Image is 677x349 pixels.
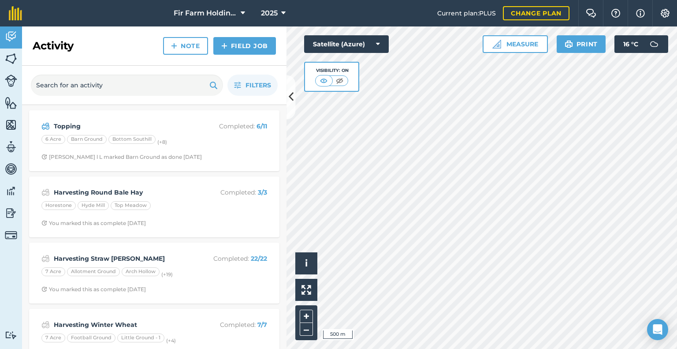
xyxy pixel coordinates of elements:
[41,121,50,131] img: svg+xml;base64,PD94bWwgdmVyc2lvbj0iMS4wIiBlbmNvZGluZz0idXRmLTgiPz4KPCEtLSBHZW5lcmF0b3I6IEFkb2JlIE...
[660,9,670,18] img: A cog icon
[41,154,47,160] img: Clock with arrow pointing clockwise
[197,121,267,131] p: Completed :
[483,35,548,53] button: Measure
[209,80,218,90] img: svg+xml;base64,PHN2ZyB4bWxucz0iaHR0cDovL3d3dy53My5vcmcvMjAwMC9zdmciIHdpZHRoPSIxOSIgaGVpZ2h0PSIyNC...
[5,331,17,339] img: svg+xml;base64,PD94bWwgdmVyc2lvbj0iMS4wIiBlbmNvZGluZz0idXRmLTgiPz4KPCEtLSBHZW5lcmF0b3I6IEFkb2JlIE...
[301,285,311,295] img: Four arrows, one pointing top left, one top right, one bottom right and the last bottom left
[300,310,313,323] button: +
[171,41,177,51] img: svg+xml;base64,PHN2ZyB4bWxucz0iaHR0cDovL3d3dy53My5vcmcvMjAwMC9zdmciIHdpZHRoPSIxNCIgaGVpZ2h0PSIyNC...
[41,187,50,198] img: svg+xml;base64,PD94bWwgdmVyc2lvbj0iMS4wIiBlbmNvZGluZz0idXRmLTgiPz4KPCEtLSBHZW5lcmF0b3I6IEFkb2JlIE...
[54,188,193,197] strong: Harvesting Round Bale Hay
[586,9,596,18] img: Two speech bubbles overlapping with the left bubble in the forefront
[437,8,496,18] span: Current plan : PLUS
[295,252,317,274] button: i
[117,334,164,342] div: Little Ground - 1
[157,139,167,145] small: (+ 8 )
[5,162,17,176] img: svg+xml;base64,PD94bWwgdmVyc2lvbj0iMS4wIiBlbmNvZGluZz0idXRmLTgiPz4KPCEtLSBHZW5lcmF0b3I6IEFkb2JlIE...
[5,30,17,43] img: svg+xml;base64,PD94bWwgdmVyc2lvbj0iMS4wIiBlbmNvZGluZz0idXRmLTgiPz4KPCEtLSBHZW5lcmF0b3I6IEFkb2JlIE...
[197,254,267,263] p: Completed :
[5,229,17,241] img: svg+xml;base64,PD94bWwgdmVyc2lvbj0iMS4wIiBlbmNvZGluZz0idXRmLTgiPz4KPCEtLSBHZW5lcmF0b3I6IEFkb2JlIE...
[67,334,115,342] div: Football Ground
[5,96,17,109] img: svg+xml;base64,PHN2ZyB4bWxucz0iaHR0cDovL3d3dy53My5vcmcvMjAwMC9zdmciIHdpZHRoPSI1NiIgaGVpZ2h0PSI2MC...
[41,334,65,342] div: 7 Acre
[503,6,569,20] a: Change plan
[5,184,17,198] img: svg+xml;base64,PD94bWwgdmVyc2lvbj0iMS4wIiBlbmNvZGluZz0idXRmLTgiPz4KPCEtLSBHZW5lcmF0b3I6IEFkb2JlIE...
[492,40,501,49] img: Ruler icon
[31,75,223,96] input: Search for an activity
[33,39,74,53] h2: Activity
[257,122,267,130] strong: 6 / 11
[5,206,17,220] img: svg+xml;base64,PD94bWwgdmVyc2lvbj0iMS4wIiBlbmNvZGluZz0idXRmLTgiPz4KPCEtLSBHZW5lcmF0b3I6IEFkb2JlIE...
[41,220,146,227] div: You marked this as complete [DATE]
[246,80,271,90] span: Filters
[41,154,202,161] div: [PERSON_NAME] l L marked Barn Ground as done [DATE]
[261,8,278,19] span: 2025
[54,320,193,330] strong: Harvesting Winter Wheat
[610,9,621,18] img: A question mark icon
[41,286,146,293] div: You marked this as complete [DATE]
[305,258,308,269] span: i
[300,323,313,336] button: –
[258,188,267,196] strong: 3 / 3
[34,248,274,298] a: Harvesting Straw [PERSON_NAME]Completed: 22/227 AcreAllotment GroundArch Hollow(+19)Clock with ar...
[111,201,151,210] div: Top Meadow
[54,254,193,263] strong: Harvesting Straw [PERSON_NAME]
[67,267,120,276] div: Allotment Ground
[304,35,389,53] button: Satellite (Azure)
[227,75,278,96] button: Filters
[41,286,47,292] img: Clock with arrow pointing clockwise
[334,76,345,85] img: svg+xml;base64,PHN2ZyB4bWxucz0iaHR0cDovL3d3dy53My5vcmcvMjAwMC9zdmciIHdpZHRoPSI1MCIgaGVpZ2h0PSI0MC...
[257,321,267,329] strong: 7 / 7
[315,67,349,74] div: Visibility: On
[213,37,276,55] a: Field Job
[5,140,17,154] img: svg+xml;base64,PD94bWwgdmVyc2lvbj0iMS4wIiBlbmNvZGluZz0idXRmLTgiPz4KPCEtLSBHZW5lcmF0b3I6IEFkb2JlIE...
[557,35,606,53] button: Print
[34,116,274,166] a: ToppingCompleted: 6/116 AcreBarn GroundBottom Southill(+8)Clock with arrow pointing clockwise[PER...
[67,135,107,144] div: Barn Ground
[78,201,109,210] div: Hyde Mill
[54,121,193,131] strong: Topping
[647,319,668,340] div: Open Intercom Messenger
[5,75,17,87] img: svg+xml;base64,PD94bWwgdmVyc2lvbj0iMS4wIiBlbmNvZGluZz0idXRmLTgiPz4KPCEtLSBHZW5lcmF0b3I6IEFkb2JlIE...
[197,320,267,330] p: Completed :
[5,118,17,131] img: svg+xml;base64,PHN2ZyB4bWxucz0iaHR0cDovL3d3dy53My5vcmcvMjAwMC9zdmciIHdpZHRoPSI1NiIgaGVpZ2h0PSI2MC...
[5,52,17,65] img: svg+xml;base64,PHN2ZyB4bWxucz0iaHR0cDovL3d3dy53My5vcmcvMjAwMC9zdmciIHdpZHRoPSI1NiIgaGVpZ2h0PSI2MC...
[174,8,237,19] span: Fir Farm Holdings Limited
[614,35,668,53] button: 16 °C
[645,35,663,53] img: svg+xml;base64,PD94bWwgdmVyc2lvbj0iMS4wIiBlbmNvZGluZz0idXRmLTgiPz4KPCEtLSBHZW5lcmF0b3I6IEFkb2JlIE...
[318,76,329,85] img: svg+xml;base64,PHN2ZyB4bWxucz0iaHR0cDovL3d3dy53My5vcmcvMjAwMC9zdmciIHdpZHRoPSI1MCIgaGVpZ2h0PSI0MC...
[166,338,176,344] small: (+ 4 )
[9,6,22,20] img: fieldmargin Logo
[221,41,227,51] img: svg+xml;base64,PHN2ZyB4bWxucz0iaHR0cDovL3d3dy53My5vcmcvMjAwMC9zdmciIHdpZHRoPSIxNCIgaGVpZ2h0PSIyNC...
[41,135,65,144] div: 6 Acre
[197,188,267,197] p: Completed :
[41,220,47,226] img: Clock with arrow pointing clockwise
[34,182,274,232] a: Harvesting Round Bale HayCompleted: 3/3HorestoneHyde MillTop MeadowClock with arrow pointing cloc...
[161,271,173,278] small: (+ 19 )
[565,39,573,49] img: svg+xml;base64,PHN2ZyB4bWxucz0iaHR0cDovL3d3dy53My5vcmcvMjAwMC9zdmciIHdpZHRoPSIxOSIgaGVpZ2h0PSIyNC...
[122,267,160,276] div: Arch Hollow
[163,37,208,55] a: Note
[251,255,267,263] strong: 22 / 22
[636,8,645,19] img: svg+xml;base64,PHN2ZyB4bWxucz0iaHR0cDovL3d3dy53My5vcmcvMjAwMC9zdmciIHdpZHRoPSIxNyIgaGVpZ2h0PSIxNy...
[41,253,50,264] img: svg+xml;base64,PD94bWwgdmVyc2lvbj0iMS4wIiBlbmNvZGluZz0idXRmLTgiPz4KPCEtLSBHZW5lcmF0b3I6IEFkb2JlIE...
[623,35,638,53] span: 16 ° C
[41,319,50,330] img: svg+xml;base64,PD94bWwgdmVyc2lvbj0iMS4wIiBlbmNvZGluZz0idXRmLTgiPz4KPCEtLSBHZW5lcmF0b3I6IEFkb2JlIE...
[41,201,76,210] div: Horestone
[108,135,156,144] div: Bottom Southill
[41,267,65,276] div: 7 Acre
